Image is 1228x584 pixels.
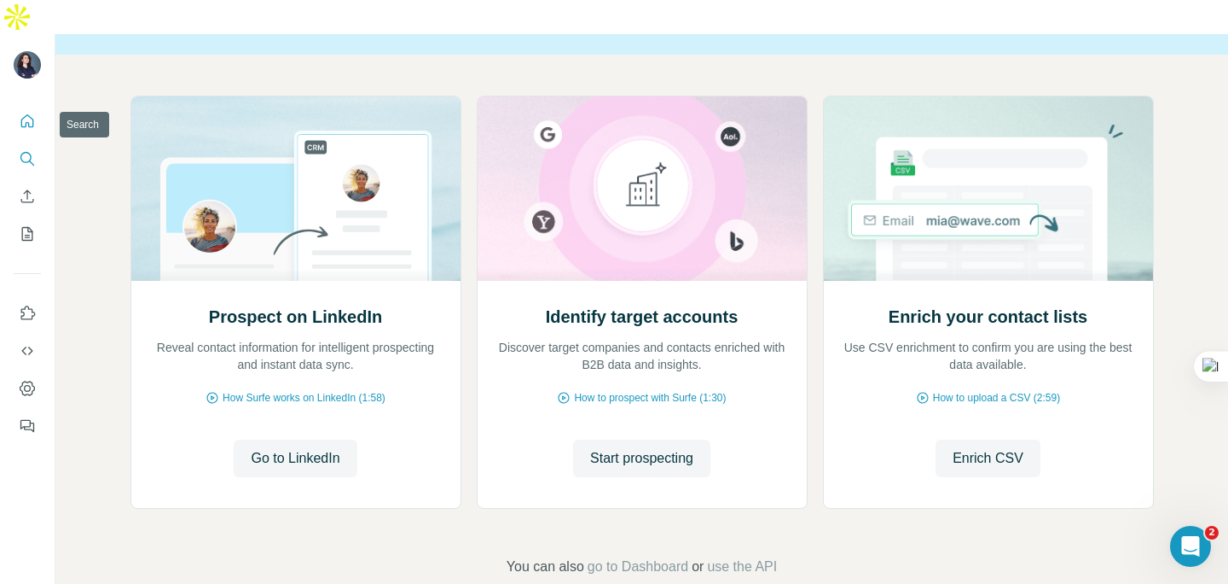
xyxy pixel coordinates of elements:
button: Feedback [14,411,41,441]
span: 2 [1205,526,1219,540]
span: Start prospecting [590,448,693,469]
button: Enrich CSV [935,440,1040,477]
button: use the API [707,557,777,577]
button: Enrich CSV [14,181,41,212]
p: Reveal contact information for intelligent prospecting and instant data sync. [148,339,443,373]
span: Go to LinkedIn [251,448,339,469]
span: Enrich CSV [953,448,1023,469]
h2: Prospect on LinkedIn [209,305,382,329]
button: Use Surfe on LinkedIn [14,298,41,329]
button: Search [14,143,41,174]
iframe: Intercom live chat [1170,526,1211,567]
img: Prospect on LinkedIn [130,96,461,281]
span: or [692,557,704,577]
button: go to Dashboard [588,557,688,577]
img: Avatar [14,51,41,79]
img: Enrich your contact lists [823,96,1154,281]
span: How to upload a CSV (2:59) [933,390,1060,406]
h2: Identify target accounts [546,305,739,329]
img: Identify target accounts [477,96,808,281]
span: How to prospect with Surfe (1:30) [574,390,726,406]
p: Discover target companies and contacts enriched with B2B data and insights. [495,339,790,373]
button: Go to LinkedIn [234,440,356,477]
button: Quick start [14,106,41,137]
button: My lists [14,219,41,249]
button: Use Surfe API [14,336,41,366]
button: Start prospecting [573,440,710,477]
h2: Enrich your contact lists [889,305,1087,329]
span: How Surfe works on LinkedIn (1:58) [223,390,385,406]
button: Dashboard [14,373,41,404]
p: Use CSV enrichment to confirm you are using the best data available. [841,339,1136,373]
span: You can also [507,557,584,577]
